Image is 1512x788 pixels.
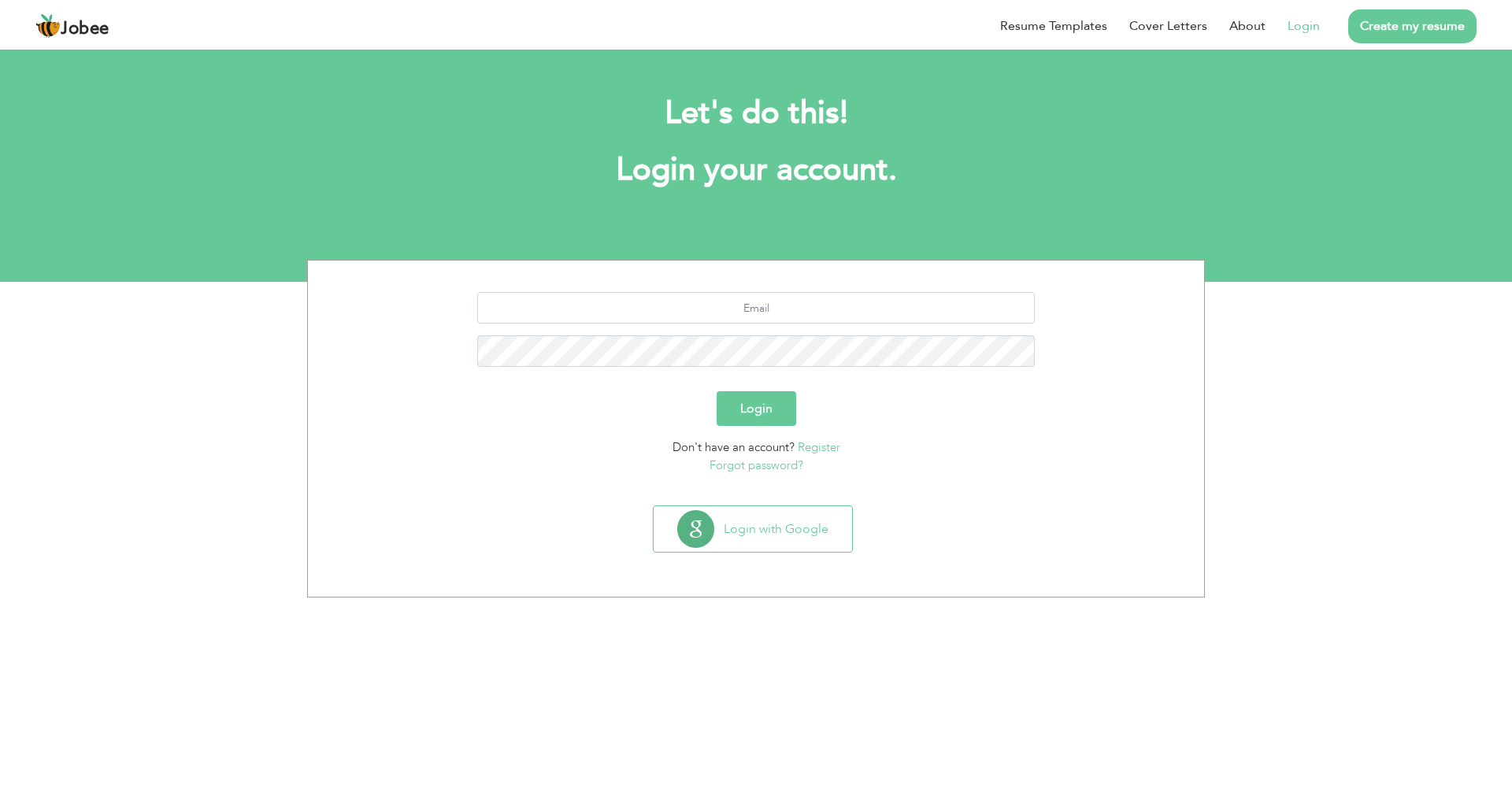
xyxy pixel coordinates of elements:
[1288,17,1320,35] a: Login
[798,439,840,455] a: Register
[331,93,1181,134] h2: Let's do this!
[710,457,803,473] a: Forgot password?
[654,506,852,552] button: Login with Google
[35,13,109,39] a: Jobee
[1000,17,1107,35] a: Resume Templates
[717,391,796,426] button: Login
[1229,17,1266,35] a: About
[61,20,109,38] span: Jobee
[35,13,61,39] img: jobee.io
[477,292,1036,324] input: Email
[1129,17,1207,35] a: Cover Letters
[331,150,1181,191] h1: Login your account.
[1348,9,1477,43] a: Create my resume
[673,439,795,455] span: Don't have an account?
